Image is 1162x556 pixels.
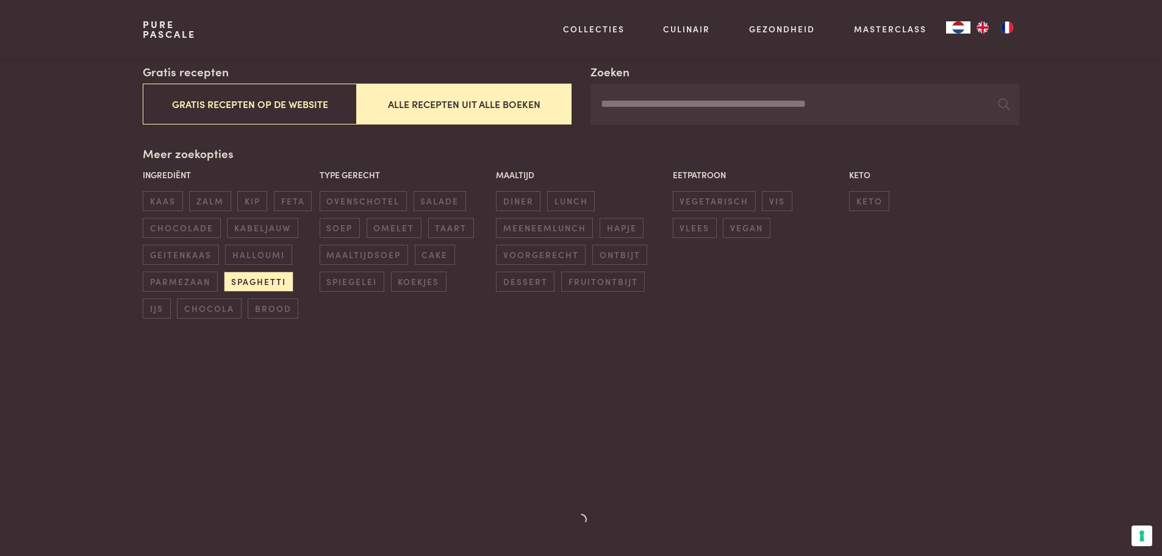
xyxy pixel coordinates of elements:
[970,21,1019,34] ul: Language list
[854,23,927,35] a: Masterclass
[177,298,241,319] span: chocola
[496,245,586,265] span: voorgerecht
[227,218,298,238] span: kabeljauw
[320,218,360,238] span: soep
[592,245,647,265] span: ontbijt
[414,191,466,211] span: salade
[248,298,298,319] span: brood
[415,245,455,265] span: cake
[143,63,229,81] label: Gratis recepten
[143,218,220,238] span: chocolade
[189,191,231,211] span: zalm
[547,191,595,211] span: lunch
[496,218,593,238] span: meeneemlunch
[946,21,970,34] div: Language
[143,191,182,211] span: kaas
[496,168,666,181] p: Maaltijd
[946,21,970,34] a: NL
[428,218,474,238] span: taart
[143,20,196,39] a: PurePascale
[320,191,407,211] span: ovenschotel
[561,272,645,292] span: fruitontbijt
[970,21,995,34] a: EN
[391,272,447,292] span: koekjes
[224,272,293,292] span: spaghetti
[496,272,554,292] span: dessert
[496,191,540,211] span: diner
[849,168,1019,181] p: Keto
[663,23,710,35] a: Culinair
[225,245,292,265] span: halloumi
[723,218,770,238] span: vegan
[849,191,889,211] span: keto
[673,218,717,238] span: vlees
[749,23,815,35] a: Gezondheid
[1132,525,1152,546] button: Uw voorkeuren voor toestemming voor trackingtechnologieën
[590,63,629,81] label: Zoeken
[320,245,408,265] span: maaltijdsoep
[237,191,267,211] span: kip
[143,298,170,319] span: ijs
[946,21,1019,34] aside: Language selected: Nederlands
[143,84,357,125] button: Gratis recepten op de website
[762,191,792,211] span: vis
[274,191,312,211] span: feta
[673,168,843,181] p: Eetpatroon
[357,84,571,125] button: Alle recepten uit alle boeken
[143,272,217,292] span: parmezaan
[143,168,313,181] p: Ingrediënt
[320,272,384,292] span: spiegelei
[143,245,218,265] span: geitenkaas
[563,23,625,35] a: Collecties
[995,21,1019,34] a: FR
[673,191,756,211] span: vegetarisch
[600,218,644,238] span: hapje
[367,218,421,238] span: omelet
[320,168,490,181] p: Type gerecht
